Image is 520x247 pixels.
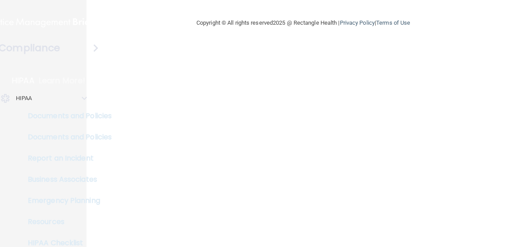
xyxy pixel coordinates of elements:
p: HIPAA [12,75,34,86]
p: Documents and Policies [6,112,126,120]
div: Copyright © All rights reserved 2025 @ Rectangle Health | | [142,9,464,37]
a: Terms of Use [376,19,410,26]
p: Report an Incident [6,154,126,163]
p: Emergency Planning [6,196,126,205]
p: Resources [6,217,126,226]
p: Documents and Policies [6,133,126,142]
p: HIPAA [16,93,32,104]
p: Business Associates [6,175,126,184]
p: Learn More! [39,75,86,86]
a: Privacy Policy [340,19,375,26]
